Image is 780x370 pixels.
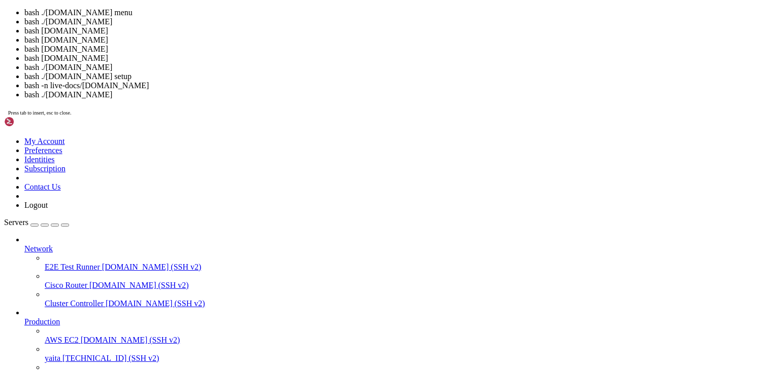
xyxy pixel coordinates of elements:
span: ~/yaita-core-backend/scripts [97,107,211,116]
li: bash ./[DOMAIN_NAME] menu [24,8,776,17]
span: E2E Test Runner [45,263,100,271]
span: + [349,245,353,253]
x-row: user-service/src/main/java/com/yaita/user/config/SecurityConfig.java | 2 [4,219,647,228]
span: [DOMAIN_NAME] (SSH v2) [89,281,189,289]
x-row: remote: Total 22 (delta 13), reused 22 (delta 13), pack-reused 0 (from 0) [4,159,647,168]
span: ubuntu@ip-172-31-91-17 [4,107,93,116]
x-row: user-service/src/main/java/com/yaita/user/service/impl/CustomerServiceImpl.java | 65 [4,263,647,271]
li: bash ./[DOMAIN_NAME] setup [24,72,776,81]
span: [DOMAIN_NAME] (SSH v2) [106,299,205,308]
a: Identities [24,155,55,164]
span: ++ [349,237,357,245]
li: bash [DOMAIN_NAME] [24,45,776,54]
li: Network [24,235,776,308]
x-row: user-service/src/main/java/com/yaita/user/service/CustomerService.java | 8 [4,245,647,254]
x-row: Fast-forward [4,202,647,211]
x-row: Expanded Security Maintenance for Applications is not enabled. [4,4,647,13]
x-row: From [URL][DOMAIN_NAME] [4,176,647,185]
li: AWS EC2 [DOMAIN_NAME] (SSH v2) [45,326,776,345]
span: AWS EC2 [45,336,79,344]
a: Cisco Router [DOMAIN_NAME] (SSH v2) [45,281,776,290]
span: ++++++++++++++++++++++++++++++++++++++++++++++++++++++++++++++ [349,211,601,219]
span: Cisco Router [45,281,87,289]
li: bash ./[DOMAIN_NAME] [24,17,776,26]
x-row: remote: Enumerating objects: 22, done. [4,133,647,142]
x-row: docs/PASSWORD_RESET_COMPLETE.md | 561 [4,211,647,219]
a: Cluster Controller [DOMAIN_NAME] (SSH v2) [45,299,776,308]
span: Production [24,317,60,326]
li: bash [DOMAIN_NAME] [24,54,776,63]
span: Cluster Controller [45,299,104,308]
span: [DOMAIN_NAME] (SSH v2) [81,336,180,344]
span: ~/yaita-core-backend/scripts [97,297,211,305]
x-row: : $ cd yaita-core-backend [4,90,647,99]
li: bash ./[DOMAIN_NAME] [24,63,776,72]
li: Cluster Controller [DOMAIN_NAME] (SSH v2) [45,290,776,308]
x-row: Unpacking objects: 100% (22/22), 15.85 KiB | 507.00 KiB/s, done. [4,168,647,176]
x-row: 24 updates can be applied immediately. [4,21,647,30]
li: yaita [TECHNICAL_ID] (SSH v2) [45,345,776,363]
span: ubuntu@ip-172-31-91-17 [4,99,93,107]
x-row: remote: Compressing objects: 100% (5/5), done. [4,151,647,159]
span: ubuntu@ip-172-31-91-17 [4,297,93,305]
span: + [349,254,353,262]
li: bash -n live-docs/[DOMAIN_NAME] [24,81,776,90]
x-row: 8 files changed, 739 insertions(+) [4,280,647,288]
span: Press tab to insert, esc to close. [8,110,71,116]
span: + [349,219,353,228]
a: yaita [TECHNICAL_ID] (SSH v2) [45,354,776,363]
a: Servers [4,218,69,227]
a: Network [24,244,776,253]
div: (57, 34) [248,297,252,306]
li: E2E Test Runner [DOMAIN_NAME] (SSH v2) [45,253,776,272]
x-row: : $ bash [4,297,647,306]
a: Production [24,317,776,326]
x-row: : $ cd scripts/ [4,99,647,107]
x-row: user-service/src/main/java/com/yaita/user/service/impl/DriverServiceImpl.java | 65 [4,271,647,280]
x-row: Enable ESM Apps to receive additional future security updates. [4,47,647,56]
span: ~/yaita-core-backend [97,99,179,107]
span: ~ [97,90,102,98]
img: Shellngn [4,117,62,127]
span: ++++++++ [349,271,382,279]
x-row: Updating 63f3c1e..f739ee1 [4,194,647,202]
span: ++++++++ [349,263,382,271]
span: [TECHNICAL_ID] (SSH v2) [62,354,159,362]
a: Contact Us [24,182,61,191]
x-row: 63f3c1e..f739ee1 dev -> origin/dev [4,185,647,194]
li: bash [DOMAIN_NAME] [24,26,776,35]
x-row: create mode 100644 docs/PASSWORD_RESET_COMPLETE.md [4,288,647,297]
span: Servers [4,218,28,227]
x-row: Password for '[URL][EMAIL_ADDRESS][DOMAIN_NAME]': [4,125,647,133]
a: E2E Test Runner [DOMAIN_NAME] (SSH v2) [45,263,776,272]
a: AWS EC2 [DOMAIN_NAME] (SSH v2) [45,336,776,345]
span: [DOMAIN_NAME] (SSH v2) [102,263,202,271]
a: Preferences [24,146,62,155]
li: Cisco Router [DOMAIN_NAME] (SSH v2) [45,272,776,290]
x-row: Last login: [DATE] from [TECHNICAL_ID] [4,82,647,90]
span: ubuntu@ip-172-31-91-17 [4,90,93,98]
a: Logout [24,201,48,209]
span: ++ [349,228,357,236]
li: bash ./[DOMAIN_NAME] [24,90,776,99]
x-row: See [URL][DOMAIN_NAME] or run: sudo pro status [4,56,647,64]
span: yaita [45,354,60,362]
x-row: user-service/src/main/java/com/yaita/user/service/DriverService.java | 8 [4,254,647,263]
x-row: : $ git pull [4,107,647,116]
li: bash [DOMAIN_NAME] [24,35,776,45]
a: Subscription [24,164,66,173]
x-row: To see these additional updates run: apt list --upgradable [4,30,647,39]
x-row: user-service/src/main/java/com/yaita/user/controller/CustomerController.java | 15 [4,228,647,237]
x-row: Username for '[URL][DOMAIN_NAME]': sirtinashe [4,116,647,125]
a: My Account [24,137,65,145]
x-row: remote: Counting objects: 100% (22/22), done. [4,142,647,151]
span: Network [24,244,53,253]
x-row: user-service/src/main/java/com/yaita/user/controller/DriverController.java | 15 [4,237,647,245]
